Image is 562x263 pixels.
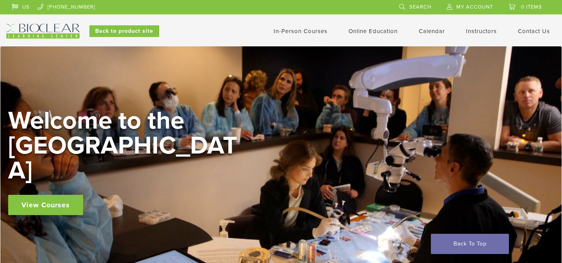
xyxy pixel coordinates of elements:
a: Back To Top [431,234,509,254]
span: My Account [456,4,493,10]
a: View Courses [8,195,83,215]
a: In-Person Courses [274,28,327,35]
a: Back to product site [89,25,159,37]
a: Instructors [466,28,497,35]
a: Contact Us [518,28,550,35]
span: Search [409,4,431,10]
a: Online Education [349,28,398,35]
span: 0 items [521,4,542,10]
h2: Welcome to the [GEOGRAPHIC_DATA] [8,108,242,183]
img: Bioclear [6,24,80,39]
a: Calendar [419,28,445,35]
